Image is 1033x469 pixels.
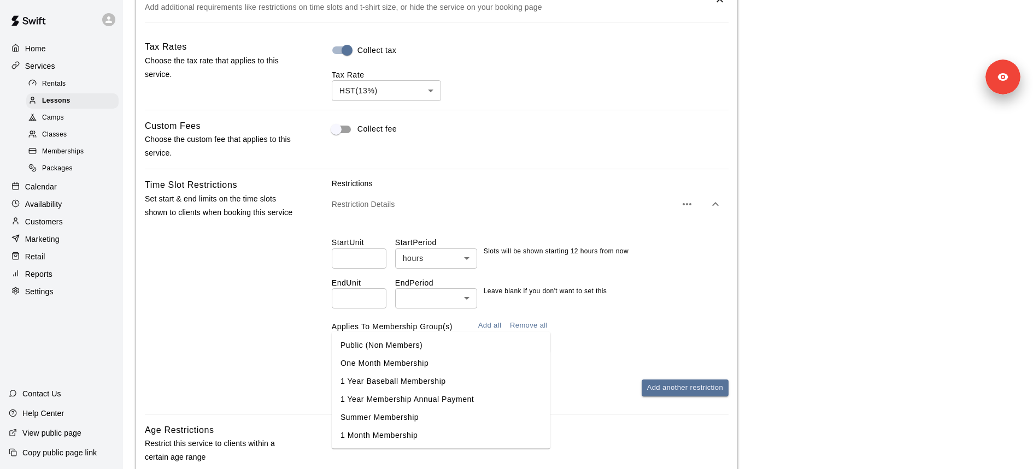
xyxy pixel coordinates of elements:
label: Tax Rate [332,70,365,79]
li: Summer Membership [332,408,550,426]
a: Marketing [9,231,114,247]
button: Remove all [507,317,550,334]
a: Reports [9,266,114,282]
span: Camps [42,112,64,123]
a: Availability [9,196,114,212]
div: Restriction Details [332,189,729,219]
h6: Age Restrictions [145,423,214,437]
label: Start Period [395,237,477,248]
label: End Unit [332,277,395,288]
p: Calendar [25,181,57,192]
p: Settings [25,286,54,297]
span: Classes [42,129,67,140]
span: Packages [42,163,73,174]
a: Memberships [26,144,123,161]
a: Calendar [9,179,114,195]
a: Lessons [26,92,123,109]
span: Lessons [42,96,71,106]
button: Add another restriction [642,379,729,396]
span: Memberships [42,146,84,157]
p: Leave blank if you don't want to set this [484,286,607,297]
a: Rentals [26,75,123,92]
p: Set start & end limits on the time slots shown to clients when booking this service [145,192,297,219]
p: Choose the tax rate that applies to this service. [145,54,297,81]
p: Marketing [25,234,60,245]
div: hours [395,248,477,269]
a: Camps [26,110,123,127]
span: Collect fee [357,123,397,135]
li: One Month Membership [332,354,550,372]
p: Add additional requirements like restrictions on time slots and t-shirt size, or hide the service... [145,1,713,14]
p: Help Center [22,408,64,419]
div: Rentals [26,76,119,92]
div: Camps [26,110,119,126]
h6: Custom Fees [145,119,201,133]
a: Retail [9,248,114,265]
a: Settings [9,283,114,300]
div: Lessons [26,93,119,109]
p: Home [25,43,46,54]
p: Contact Us [22,388,61,399]
li: 1 Month Membership [332,426,550,444]
p: Restrictions [332,178,729,189]
div: Classes [26,127,119,143]
div: Packages [26,161,119,176]
li: 1 Year Baseball Membership [332,372,550,390]
p: View public page [22,428,81,438]
button: Add all [472,317,507,334]
h6: Tax Rates [145,40,187,54]
label: Applies To Membership Group(s) [332,322,453,331]
p: Availability [25,199,62,210]
li: Public (Non Members) [332,336,550,354]
p: Services [25,61,55,72]
a: Customers [9,213,114,230]
p: Retail [25,251,45,262]
a: Classes [26,127,123,144]
span: Rentals [42,79,66,90]
p: Restriction Details [332,199,676,210]
p: Customers [25,216,63,227]
div: HST ( 13 %) [332,80,441,100]
p: Reports [25,269,52,280]
a: Packages [26,161,123,177]
div: Memberships [26,144,119,159]
a: Home [9,40,114,57]
label: End Period [395,277,477,288]
p: Choose the custom fee that applies to this service. [145,133,297,160]
p: Restrict this service to clients within a certain age range [145,437,297,464]
span: Collect tax [357,45,397,56]
li: 1 Year Membership Annual Payment [332,390,550,408]
p: Copy public page link [22,447,97,458]
a: Services [9,58,114,74]
label: Start Unit [332,237,395,248]
h6: Time Slot Restrictions [145,178,237,192]
p: Slots will be shown starting 12 hours from now [484,246,629,257]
